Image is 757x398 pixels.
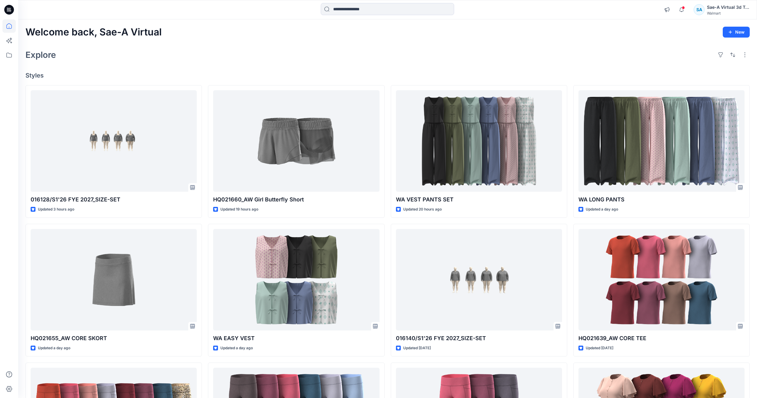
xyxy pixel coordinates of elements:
p: Updated a day ago [38,345,70,351]
a: WA LONG PANTS [578,90,745,192]
p: HQ021639_AW CORE TEE [578,334,745,343]
a: HQ021655_AW CORE SKORT [31,229,197,330]
h2: Welcome back, Sae-A Virtual [25,27,162,38]
h2: Explore [25,50,56,60]
p: Updated 19 hours ago [220,206,258,213]
div: Walmart [707,11,749,15]
p: WA LONG PANTS [578,195,745,204]
p: WA VEST PANTS SET [396,195,562,204]
div: Sae-A Virtual 3d Team [707,4,749,11]
a: HQ021660_AW Girl Butterfly Short [213,90,379,192]
p: Updated 3 hours ago [38,206,74,213]
p: WA EASY VEST [213,334,379,343]
button: New [723,27,750,38]
a: WA VEST PANTS SET [396,90,562,192]
p: Updated [DATE] [586,345,613,351]
p: 016128/S1'26 FYE 2027_SIZE-SET [31,195,197,204]
a: WA EASY VEST [213,229,379,330]
p: Updated a day ago [220,345,253,351]
p: Updated a day ago [586,206,618,213]
h4: Styles [25,72,750,79]
a: HQ021639_AW CORE TEE [578,229,745,330]
p: HQ021655_AW CORE SKORT [31,334,197,343]
a: 016140/S1'26 FYE 2027_SIZE-SET [396,229,562,330]
a: 016128/S1'26 FYE 2027_SIZE-SET [31,90,197,192]
div: SA [694,4,705,15]
p: HQ021660_AW Girl Butterfly Short [213,195,379,204]
p: Updated 20 hours ago [403,206,442,213]
p: 016140/S1'26 FYE 2027_SIZE-SET [396,334,562,343]
p: Updated [DATE] [403,345,431,351]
